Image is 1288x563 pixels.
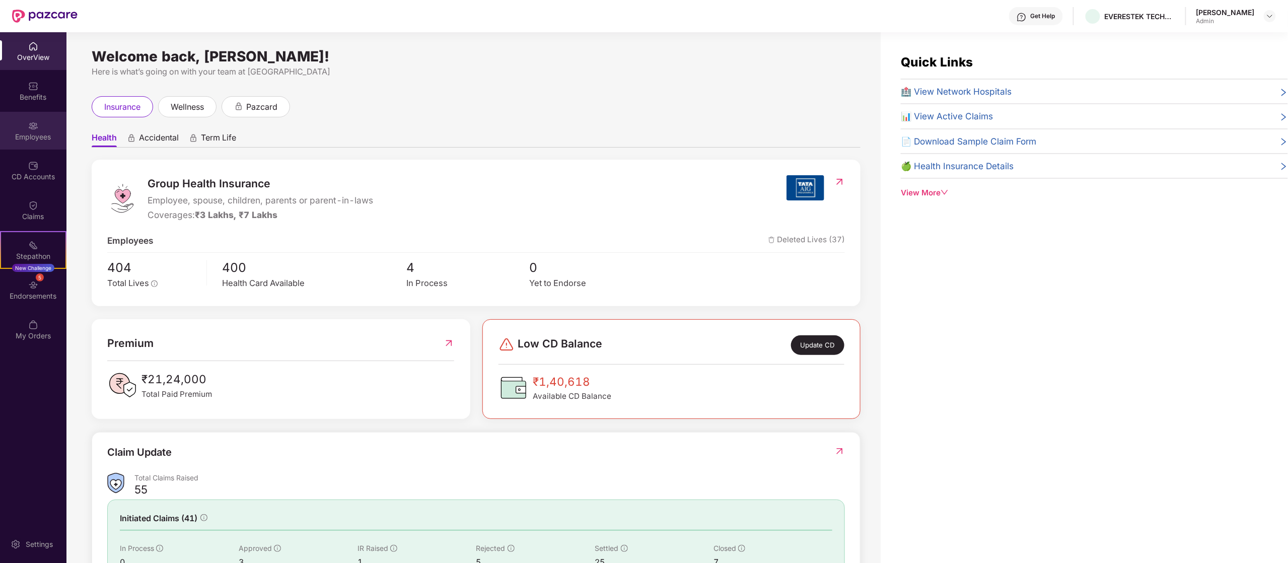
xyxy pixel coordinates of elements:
[1196,17,1255,25] div: Admin
[390,545,397,552] span: info-circle
[533,373,611,390] span: ₹1,40,618
[444,335,454,351] img: RedirectIcon
[621,545,628,552] span: info-circle
[107,445,172,460] div: Claim Update
[901,187,1288,199] div: View More
[28,200,38,210] img: svg+xml;base64,PHN2ZyBpZD0iQ2xhaW0iIHhtbG5zPSJodHRwOi8vd3d3LnczLm9yZy8yMDAwL3N2ZyIgd2lkdGg9IjIwIi...
[533,390,611,402] span: Available CD Balance
[134,482,148,497] div: 55
[234,102,243,111] div: animation
[120,544,154,552] span: In Process
[1279,161,1288,173] span: right
[171,101,204,113] span: wellness
[92,52,861,60] div: Welcome back, [PERSON_NAME]!
[36,273,44,281] div: 5
[148,175,373,192] span: Group Health Insurance
[768,234,845,247] span: Deleted Lives (37)
[941,188,948,196] span: down
[476,544,506,552] span: Rejected
[11,539,21,549] img: svg+xml;base64,PHN2ZyBpZD0iU2V0dGluZy0yMHgyMCIgeG1sbnM9Imh0dHA6Ly93d3cudzMub3JnLzIwMDAvc3ZnIiB3aW...
[595,544,619,552] span: Settled
[120,512,197,525] span: Initiated Claims (41)
[28,121,38,131] img: svg+xml;base64,PHN2ZyBpZD0iRW1wbG95ZWVzIiB4bWxucz0iaHR0cDovL3d3dy53My5vcmcvMjAwMC9zdmciIHdpZHRoPS...
[23,539,56,549] div: Settings
[713,544,736,552] span: Closed
[530,258,653,277] span: 0
[92,65,861,78] div: Here is what’s going on with your team at [GEOGRAPHIC_DATA]
[530,277,653,290] div: Yet to Endorse
[107,370,137,400] img: PaidPremiumIcon
[12,264,54,272] div: New Challenge
[222,277,406,290] div: Health Card Available
[139,132,179,147] span: Accidental
[901,159,1014,173] span: 🍏 Health Insurance Details
[104,101,140,113] span: insurance
[151,280,158,287] span: info-circle
[834,446,845,456] img: RedirectIcon
[246,101,277,113] span: pazcard
[239,544,272,552] span: Approved
[768,237,775,243] img: deleteIcon
[518,335,602,355] span: Low CD Balance
[901,109,993,123] span: 📊 View Active Claims
[901,134,1036,148] span: 📄 Download Sample Claim Form
[1196,8,1255,17] div: [PERSON_NAME]
[141,388,212,400] span: Total Paid Premium
[201,132,236,147] span: Term Life
[107,183,137,214] img: logo
[134,473,845,482] div: Total Claims Raised
[12,10,78,23] img: New Pazcare Logo
[92,132,117,147] span: Health
[28,280,38,290] img: svg+xml;base64,PHN2ZyBpZD0iRW5kb3JzZW1lbnRzIiB4bWxucz0iaHR0cDovL3d3dy53My5vcmcvMjAwMC9zdmciIHdpZH...
[1031,12,1055,20] div: Get Help
[498,373,529,403] img: CDBalanceIcon
[28,161,38,171] img: svg+xml;base64,PHN2ZyBpZD0iQ0RfQWNjb3VudHMiIGRhdGEtbmFtZT0iQ0QgQWNjb3VudHMiIHhtbG5zPSJodHRwOi8vd3...
[791,335,844,355] div: Update CD
[28,81,38,91] img: svg+xml;base64,PHN2ZyBpZD0iQmVuZWZpdHMiIHhtbG5zPSJodHRwOi8vd3d3LnczLm9yZy8yMDAwL3N2ZyIgd2lkdGg9Ij...
[508,545,515,552] span: info-circle
[1279,111,1288,123] span: right
[498,336,515,353] img: svg+xml;base64,PHN2ZyBpZD0iRGFuZ2VyLTMyeDMyIiB4bWxucz0iaHR0cDovL3d3dy53My5vcmcvMjAwMC9zdmciIHdpZH...
[1017,12,1027,22] img: svg+xml;base64,PHN2ZyBpZD0iSGVscC0zMngzMiIgeG1sbnM9Imh0dHA6Ly93d3cudzMub3JnLzIwMDAvc3ZnIiB3aWR0aD...
[1279,87,1288,98] span: right
[786,175,824,200] img: insurerIcon
[189,133,198,143] div: animation
[1105,12,1175,21] div: EVERESTEK TECHNOSOFT SOLUTIONS PRIVATE LIMITED
[1,251,65,261] div: Stepathon
[195,209,277,220] span: ₹3 Lakhs, ₹7 Lakhs
[148,208,373,222] div: Coverages:
[222,258,406,277] span: 400
[357,544,388,552] span: IR Raised
[156,545,163,552] span: info-circle
[1279,136,1288,148] span: right
[107,278,149,288] span: Total Lives
[274,545,281,552] span: info-circle
[148,193,373,207] span: Employee, spouse, children, parents or parent-in-laws
[738,545,745,552] span: info-circle
[107,258,199,277] span: 404
[127,133,136,143] div: animation
[28,240,38,250] img: svg+xml;base64,PHN2ZyB4bWxucz0iaHR0cDovL3d3dy53My5vcmcvMjAwMC9zdmciIHdpZHRoPSIyMSIgaGVpZ2h0PSIyMC...
[901,85,1012,98] span: 🏥 View Network Hospitals
[107,234,153,247] span: Employees
[901,54,973,69] span: Quick Links
[200,514,207,521] span: info-circle
[141,370,212,388] span: ₹21,24,000
[107,473,124,494] img: ClaimsSummaryIcon
[407,277,530,290] div: In Process
[28,320,38,330] img: svg+xml;base64,PHN2ZyBpZD0iTXlfT3JkZXJzIiBkYXRhLW5hbWU9Ik15IE9yZGVycyIgeG1sbnM9Imh0dHA6Ly93d3cudz...
[1266,12,1274,20] img: svg+xml;base64,PHN2ZyBpZD0iRHJvcGRvd24tMzJ4MzIiIHhtbG5zPSJodHRwOi8vd3d3LnczLm9yZy8yMDAwL3N2ZyIgd2...
[834,177,845,187] img: RedirectIcon
[407,258,530,277] span: 4
[28,41,38,51] img: svg+xml;base64,PHN2ZyBpZD0iSG9tZSIgeG1sbnM9Imh0dHA6Ly93d3cudzMub3JnLzIwMDAvc3ZnIiB3aWR0aD0iMjAiIG...
[107,335,154,351] span: Premium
